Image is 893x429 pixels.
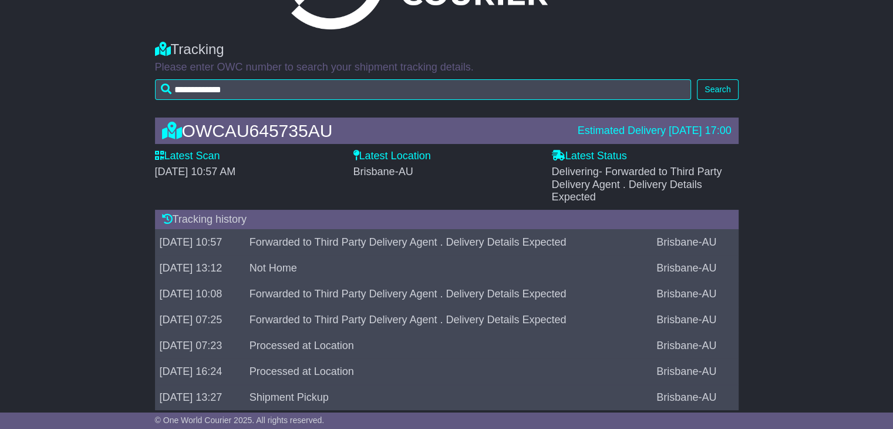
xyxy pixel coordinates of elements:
[155,230,245,256] td: [DATE] 10:57
[245,281,652,307] td: Forwarded to Third Party Delivery Agent . Delivery Details Expected
[353,150,431,163] label: Latest Location
[155,307,245,333] td: [DATE] 07:25
[652,359,738,385] td: Brisbane-AU
[652,307,738,333] td: Brisbane-AU
[155,385,245,411] td: [DATE] 13:27
[552,150,627,163] label: Latest Status
[652,256,738,281] td: Brisbane-AU
[155,210,739,230] div: Tracking history
[652,385,738,411] td: Brisbane-AU
[155,150,220,163] label: Latest Scan
[155,359,245,385] td: [DATE] 16:24
[155,333,245,359] td: [DATE] 07:23
[578,125,732,138] div: Estimated Delivery [DATE] 17:00
[245,256,652,281] td: Not Home
[155,281,245,307] td: [DATE] 10:08
[155,41,739,58] div: Tracking
[552,166,722,203] span: Delivering
[245,333,652,359] td: Processed at Location
[245,359,652,385] td: Processed at Location
[652,333,738,359] td: Brisbane-AU
[155,256,245,281] td: [DATE] 13:12
[155,166,236,177] span: [DATE] 10:57 AM
[155,415,325,425] span: © One World Courier 2025. All rights reserved.
[155,61,739,74] p: Please enter OWC number to search your shipment tracking details.
[245,307,652,333] td: Forwarded to Third Party Delivery Agent . Delivery Details Expected
[353,166,413,177] span: Brisbane-AU
[245,385,652,411] td: Shipment Pickup
[552,166,722,203] span: - Forwarded to Third Party Delivery Agent . Delivery Details Expected
[697,79,738,100] button: Search
[245,230,652,256] td: Forwarded to Third Party Delivery Agent . Delivery Details Expected
[652,281,738,307] td: Brisbane-AU
[156,121,572,140] div: OWCAU645735AU
[652,230,738,256] td: Brisbane-AU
